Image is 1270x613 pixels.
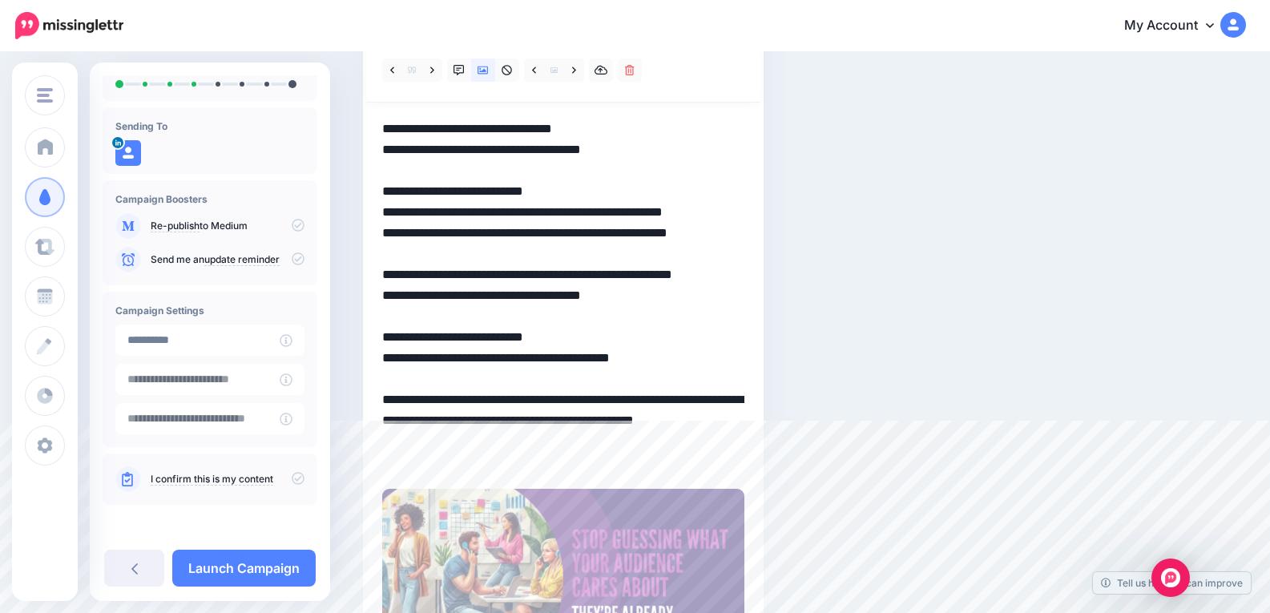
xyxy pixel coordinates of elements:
[151,252,304,267] p: Send me an
[151,473,273,486] a: I confirm this is my content
[204,253,280,266] a: update reminder
[1151,559,1190,597] div: Open Intercom Messenger
[1093,572,1251,594] a: Tell us how we can improve
[15,12,123,39] img: Missinglettr
[115,120,304,132] h4: Sending To
[115,193,304,205] h4: Campaign Boosters
[1108,6,1246,46] a: My Account
[151,220,200,232] a: Re-publish
[115,140,141,166] img: user_default_image.png
[37,88,53,103] img: menu.png
[151,219,304,233] p: to Medium
[115,304,304,317] h4: Campaign Settings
